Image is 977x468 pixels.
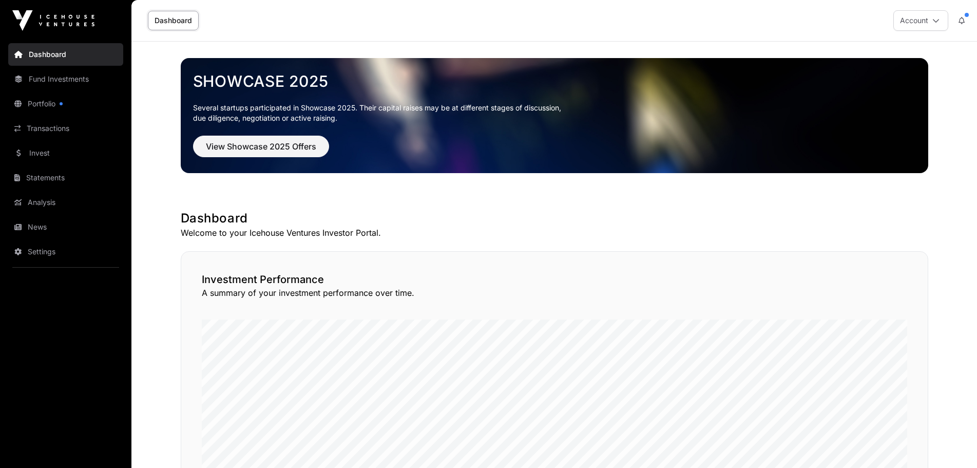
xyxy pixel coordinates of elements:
a: Analysis [8,191,123,214]
button: View Showcase 2025 Offers [193,136,329,157]
p: Welcome to your Icehouse Ventures Investor Portal. [181,227,928,239]
iframe: Chat Widget [926,419,977,468]
span: View Showcase 2025 Offers [206,140,316,153]
p: A summary of your investment performance over time. [202,287,907,299]
a: Settings [8,240,123,263]
a: Dashboard [8,43,123,66]
a: Transactions [8,117,123,140]
a: View Showcase 2025 Offers [193,146,329,156]
img: Icehouse Ventures Logo [12,10,94,31]
h1: Dashboard [181,210,928,227]
a: Portfolio [8,92,123,115]
a: Dashboard [148,11,199,30]
a: Fund Investments [8,68,123,90]
a: Invest [8,142,123,164]
a: Showcase 2025 [193,72,916,90]
a: Statements [8,166,123,189]
h2: Investment Performance [202,272,907,287]
button: Account [893,10,948,31]
a: News [8,216,123,238]
p: Several startups participated in Showcase 2025. Their capital raises may be at different stages o... [193,103,916,123]
img: Showcase 2025 [181,58,928,173]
